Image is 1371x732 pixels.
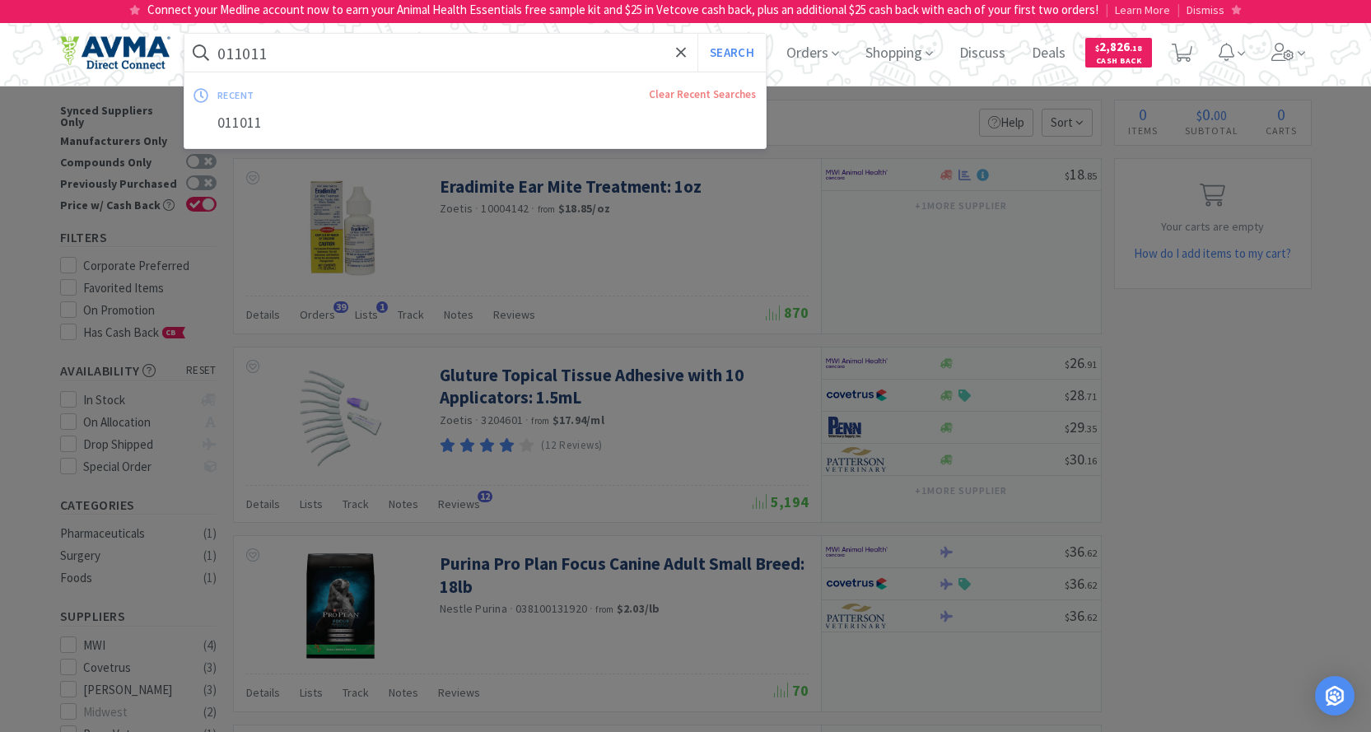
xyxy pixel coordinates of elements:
div: Open Intercom Messenger [1315,676,1355,716]
span: | [1105,2,1108,17]
span: Discuss [953,20,1012,86]
a: $2,826.18Cash Back [1085,30,1152,75]
div: recent [217,82,452,108]
span: Orders [780,20,846,86]
span: Learn More [1115,2,1170,17]
span: Cash Back [1095,57,1142,68]
div: 011011 [184,108,767,138]
a: Clear Recent Searches [649,87,756,101]
span: . 18 [1130,43,1142,54]
span: Shopping [859,20,940,86]
input: Search by item, sku, manufacturer, ingredient, size... [184,34,767,72]
span: Dismiss [1187,2,1224,17]
span: 2,826 [1095,39,1142,54]
span: | [1177,2,1180,17]
a: Discuss [953,46,1012,61]
span: $ [1095,43,1099,54]
span: Deals [1025,20,1072,86]
img: e4e33dab9f054f5782a47901c742baa9_102.png [60,35,170,70]
button: Search [697,34,766,72]
a: Deals [1025,46,1072,61]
